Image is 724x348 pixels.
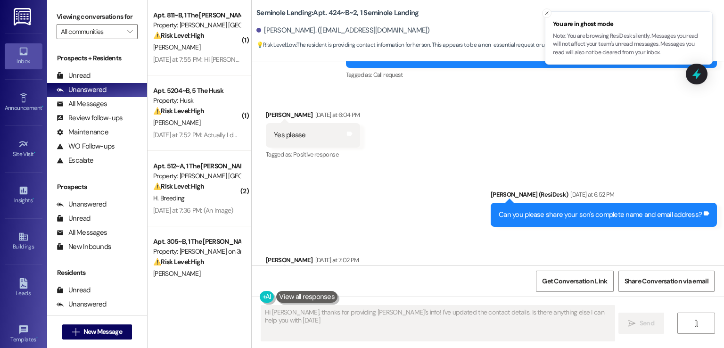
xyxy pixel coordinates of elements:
img: ResiDesk Logo [14,8,33,25]
button: Share Conversation via email [618,271,715,292]
div: Apt. 811~B, 1 The [PERSON_NAME] Louisville [153,10,240,20]
div: Property: [PERSON_NAME] [GEOGRAPHIC_DATA] [153,171,240,181]
div: Yes please [274,130,306,140]
div: [DATE] at 6:52 PM [568,190,614,199]
div: Property: Husk [153,96,240,106]
span: : The resident is providing contact information for her son. This appears to be a non-essential r... [256,40,617,50]
span: Call request [373,71,403,79]
div: Prospects [47,182,147,192]
button: Get Conversation Link [536,271,613,292]
span: Send [640,318,654,328]
div: New Inbounds [57,242,111,252]
span: Share Conversation via email [625,276,708,286]
div: All Messages [57,99,107,109]
div: [PERSON_NAME] (ResiDesk) [491,190,717,203]
button: New Message [62,324,132,340]
div: Prospects + Residents [47,53,147,63]
div: Property: [PERSON_NAME] [GEOGRAPHIC_DATA] [153,20,240,30]
a: Templates • [5,322,42,347]
div: [PERSON_NAME] [266,110,360,123]
div: Unread [57,285,90,295]
div: [DATE] at 7:52 PM: Actually I do have something else ! I'm getting charged for parking but I don'... [153,131,500,139]
div: Unread [57,71,90,81]
span: • [33,196,34,202]
div: Tagged as: [266,148,360,161]
textarea: Hi [PERSON_NAME], thanks for providing [PERSON_NAME]'s info! I've updated the contact [261,306,614,341]
span: H. Breeding [153,194,184,202]
i:  [72,328,79,336]
div: [DATE] at 7:02 PM [313,255,359,265]
div: [DATE] at 6:04 PM [313,110,360,120]
a: Inbox [5,43,42,69]
div: Apt. 305~B, 1 The [PERSON_NAME] on 3rd [153,237,240,247]
span: Get Conversation Link [542,276,607,286]
span: New Message [83,327,122,337]
div: Escalate [57,156,93,166]
span: [PERSON_NAME] [153,118,200,127]
div: [PERSON_NAME] [266,255,536,268]
button: Send [618,313,664,334]
div: Tagged as: [346,68,717,82]
strong: ⚠️ Risk Level: High [153,257,204,266]
b: Seminole Landing: Apt. 424~B~2, 1 Seminole Landing [256,8,419,18]
div: Property: [PERSON_NAME] on 3rd [153,247,240,257]
div: All Messages [57,314,107,323]
strong: ⚠️ Risk Level: High [153,182,204,191]
div: WO Follow-ups [57,141,115,151]
div: Apt. 5204~B, 5 The Husk [153,86,240,96]
div: [DATE] at 7:36 PM: (An Image) [153,206,233,215]
a: Insights • [5,182,42,208]
a: Site Visit • [5,136,42,162]
div: Residents [47,268,147,278]
div: Apt. 512~A, 1 The [PERSON_NAME] Louisville [153,161,240,171]
input: All communities [61,24,123,39]
a: Leads [5,275,42,301]
div: Unread [57,214,90,224]
p: Note: You are browsing ResiDesk silently. Messages you read will not affect your team's unread me... [553,32,705,57]
span: • [36,335,38,341]
strong: ⚠️ Risk Level: High [153,107,204,115]
i:  [127,28,132,35]
strong: ⚠️ Risk Level: High [153,31,204,40]
span: Positive response [293,150,338,158]
div: Review follow-ups [57,113,123,123]
span: [PERSON_NAME] [153,269,200,278]
div: Can you please share your son's complete name and email address? [499,210,702,220]
i:  [692,320,699,327]
span: • [42,103,43,110]
i:  [628,320,635,327]
strong: 💡 Risk Level: Low [256,41,296,49]
div: Unanswered [57,85,107,95]
div: All Messages [57,228,107,238]
div: Unanswered [57,199,107,209]
label: Viewing conversations for [57,9,138,24]
span: You are in ghost mode [553,19,705,29]
div: Maintenance [57,127,108,137]
button: Close toast [542,8,551,18]
span: • [34,149,35,156]
div: [PERSON_NAME]. ([EMAIL_ADDRESS][DOMAIN_NAME]) [256,25,430,35]
a: Buildings [5,229,42,254]
div: Unanswered [57,299,107,309]
span: [PERSON_NAME] [153,43,200,51]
